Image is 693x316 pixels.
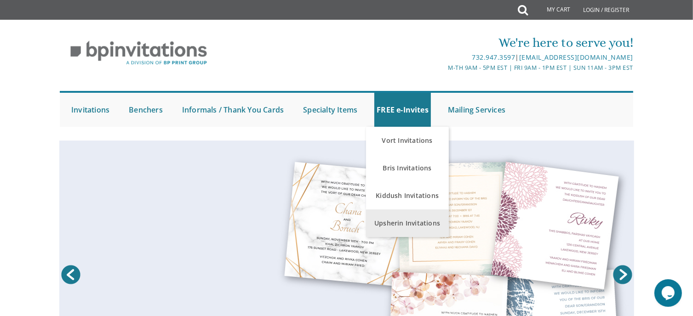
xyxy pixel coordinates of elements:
a: Prev [59,263,82,286]
a: Next [611,263,634,286]
a: 732.947.3597 [472,53,515,62]
iframe: chat widget [654,279,684,307]
a: Upsherin Invitations [366,209,449,237]
a: Specialty Items [301,93,360,127]
a: Bris Invitations [366,154,449,182]
a: Vort Invitations [366,127,449,154]
a: Mailing Services [446,93,508,127]
div: | [252,52,633,63]
a: Informals / Thank You Cards [180,93,286,127]
a: Benchers [126,93,165,127]
a: My Cart [527,1,577,19]
a: Invitations [69,93,112,127]
a: [EMAIL_ADDRESS][DOMAIN_NAME] [519,53,633,62]
a: Kiddush Invitations [366,182,449,209]
div: We're here to serve you! [252,34,633,52]
img: BP Invitation Loft [60,34,218,72]
a: FREE e-Invites [374,93,431,127]
div: M-Th 9am - 5pm EST | Fri 9am - 1pm EST | Sun 11am - 3pm EST [252,63,633,73]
